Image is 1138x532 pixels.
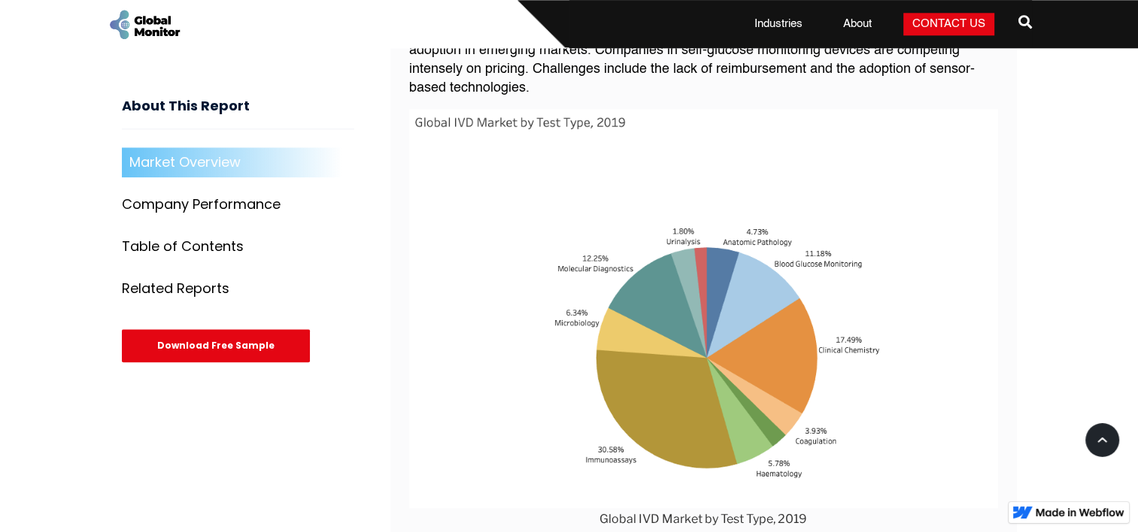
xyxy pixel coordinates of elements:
[409,512,998,527] figcaption: Global IVD Market by Test Type, 2019
[122,274,354,304] a: Related Reports
[122,282,229,297] div: Related Reports
[1018,9,1032,39] a: 
[122,232,354,262] a: Table of Contents
[122,99,354,130] h3: About This Report
[122,240,244,255] div: Table of Contents
[1036,508,1124,517] img: Made in Webflow
[129,156,241,171] div: Market Overview
[122,190,354,220] a: Company Performance
[903,13,994,35] a: Contact Us
[122,148,354,178] a: Market Overview
[107,8,182,41] a: home
[834,17,881,32] a: About
[122,198,281,213] div: Company Performance
[122,330,310,363] div: Download Free Sample
[1018,11,1032,32] span: 
[745,17,812,32] a: Industries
